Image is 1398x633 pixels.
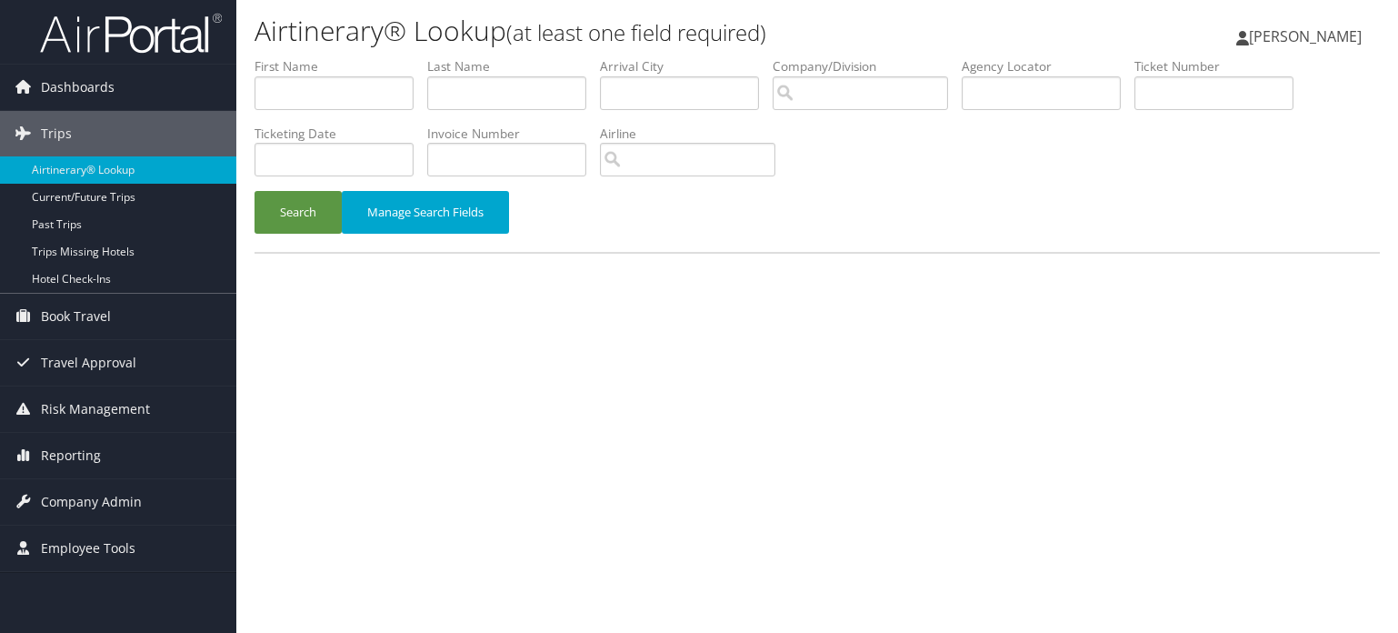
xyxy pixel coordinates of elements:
span: Trips [41,111,72,156]
span: Book Travel [41,294,111,339]
span: [PERSON_NAME] [1249,26,1362,46]
span: Risk Management [41,387,150,432]
button: Search [255,191,342,234]
label: First Name [255,57,427,75]
span: Company Admin [41,479,142,525]
a: [PERSON_NAME] [1236,9,1380,64]
label: Arrival City [600,57,773,75]
label: Invoice Number [427,125,600,143]
span: Employee Tools [41,526,135,571]
label: Airline [600,125,789,143]
label: Ticketing Date [255,125,427,143]
label: Ticket Number [1134,57,1307,75]
label: Last Name [427,57,600,75]
button: Manage Search Fields [342,191,509,234]
label: Agency Locator [962,57,1134,75]
span: Travel Approval [41,340,136,386]
small: (at least one field required) [506,17,766,47]
label: Company/Division [773,57,962,75]
h1: Airtinerary® Lookup [255,12,1004,50]
span: Reporting [41,433,101,478]
span: Dashboards [41,65,115,110]
img: airportal-logo.png [40,12,222,55]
